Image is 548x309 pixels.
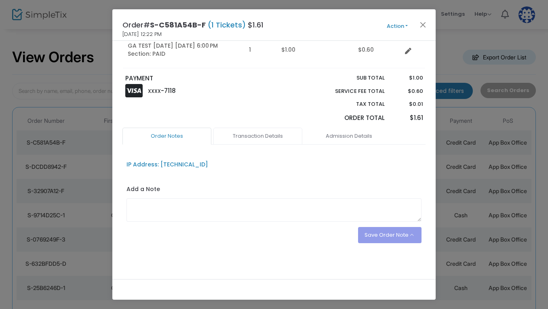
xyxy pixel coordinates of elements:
p: $0.01 [392,100,423,108]
p: Tax Total [316,100,385,108]
a: Admission Details [304,128,393,145]
p: PAYMENT [125,74,270,83]
p: $1.00 [392,74,423,82]
button: Action [373,22,422,31]
p: Service Fee Total [316,87,385,95]
td: $1.00 [276,32,353,68]
div: IP Address: [TECHNICAL_ID] [126,160,208,169]
span: S-C581A54B-F [150,20,206,30]
h4: Order# $1.61 [122,19,263,30]
span: (1 Tickets) [206,20,248,30]
span: -7118 [161,86,176,95]
button: Close [418,19,428,30]
td: GA TEST [DATE] [DATE] 6:00 PM Section: PAID [123,32,244,68]
a: Transaction Details [213,128,302,145]
p: Sub total [316,74,385,82]
p: $0.60 [392,87,423,95]
td: 1 [244,32,276,68]
span: [DATE] 12:22 PM [122,30,162,38]
label: Add a Note [126,185,160,195]
a: Order Notes [122,128,211,145]
p: $1.61 [392,114,423,123]
p: Order Total [316,114,385,123]
td: $0.60 [353,32,402,68]
span: XXXX [148,88,161,95]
